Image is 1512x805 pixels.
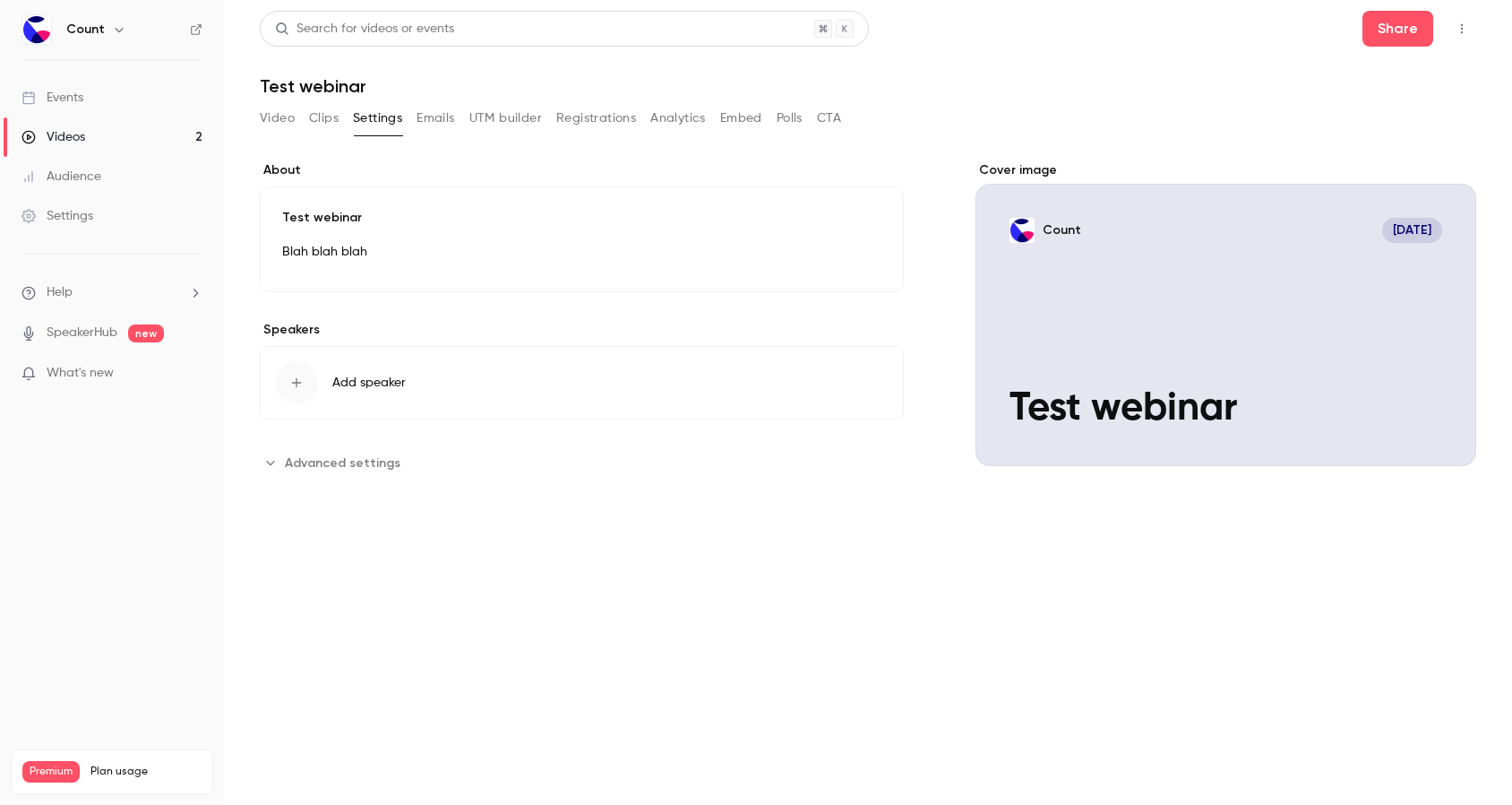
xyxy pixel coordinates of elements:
button: Emails [417,104,454,133]
button: Analytics [650,104,706,133]
button: UTM builder [469,104,542,133]
span: Premium [22,761,80,783]
span: Help [47,283,73,302]
span: What's new [47,364,114,383]
div: Audience [21,168,101,186]
label: About [260,161,904,179]
img: Count [22,15,51,44]
button: Registrations [556,104,636,133]
a: SpeakerHub [47,324,117,342]
div: Search for videos or events [275,20,454,39]
li: help-dropdown-opener [21,283,202,302]
button: Video [260,104,295,133]
span: Advanced settings [285,454,400,472]
div: Events [21,89,83,107]
button: Clips [309,104,339,133]
p: Test webinar [282,209,881,227]
span: Plan usage [90,765,202,779]
button: Polls [777,104,803,133]
section: Cover image [975,161,1476,466]
button: Embed [720,104,762,133]
h6: Count [66,21,105,39]
div: Settings [21,207,93,225]
p: Blah blah blah [282,241,881,263]
h1: Test webinar [260,75,1476,97]
button: Share [1362,11,1433,47]
button: CTA [817,104,841,133]
label: Cover image [975,161,1476,179]
button: Add speaker [260,346,904,420]
button: Top Bar Actions [1448,14,1476,43]
button: Settings [353,104,402,133]
button: Advanced settings [260,448,411,477]
div: Videos [21,128,85,146]
section: Advanced settings [260,448,904,477]
span: Add speaker [332,374,406,392]
label: Speakers [260,321,904,339]
span: new [128,325,164,342]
